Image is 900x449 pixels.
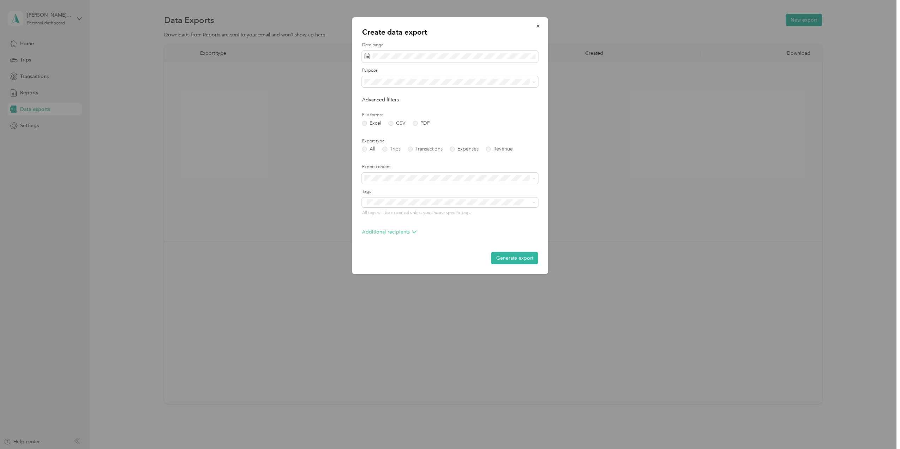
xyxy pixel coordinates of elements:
[362,138,538,144] label: Export type
[362,96,538,104] p: Advanced filters
[362,112,538,118] label: File format
[362,42,538,48] label: Date range
[362,164,538,170] label: Export content
[362,121,381,126] label: Excel
[362,27,538,37] p: Create data export
[486,147,513,152] label: Revenue
[491,252,538,264] button: Generate export
[860,409,900,449] iframe: Everlance-gr Chat Button Frame
[413,121,430,126] label: PDF
[362,228,417,236] p: Additional recipients
[389,121,406,126] label: CSV
[362,189,538,195] label: Tags
[408,147,443,152] label: Transactions
[383,147,401,152] label: Trips
[362,147,375,152] label: All
[362,67,538,74] label: Purpose
[450,147,479,152] label: Expenses
[362,210,538,216] p: All tags will be exported unless you choose specific tags.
